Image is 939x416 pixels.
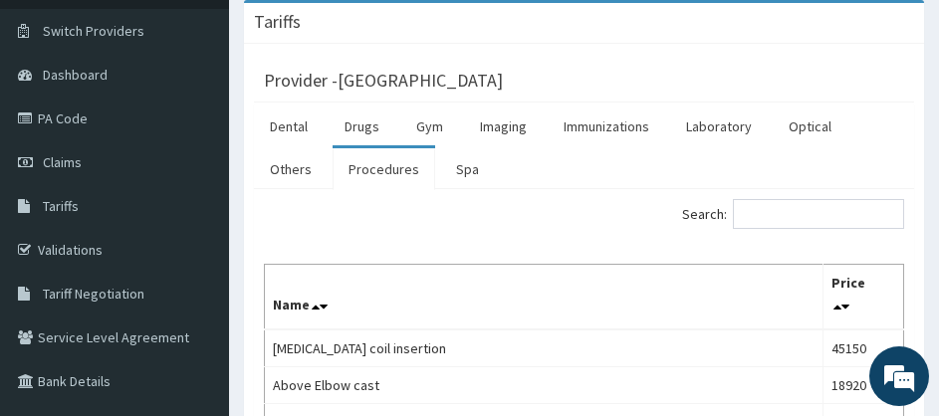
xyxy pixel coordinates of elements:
td: 45150 [823,329,904,367]
a: Others [254,148,328,190]
a: Imaging [464,105,543,147]
a: Optical [773,105,847,147]
span: Tariffs [43,197,79,215]
a: Gym [400,105,459,147]
a: Drugs [329,105,395,147]
a: Procedures [333,148,435,190]
a: Laboratory [670,105,768,147]
th: Name [265,264,823,329]
span: Claims [43,153,82,171]
a: Immunizations [548,105,665,147]
input: Search: [733,199,904,229]
th: Price [823,264,904,329]
td: 18920 [823,366,904,403]
a: Dental [254,105,324,147]
td: [MEDICAL_DATA] coil insertion [265,329,823,367]
h3: Tariffs [254,13,301,31]
td: Above Elbow cast [265,366,823,403]
span: Switch Providers [43,22,144,40]
span: Tariff Negotiation [43,285,144,303]
a: Spa [440,148,495,190]
label: Search: [682,199,904,229]
h3: Provider - [GEOGRAPHIC_DATA] [264,72,503,90]
span: Dashboard [43,66,108,84]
